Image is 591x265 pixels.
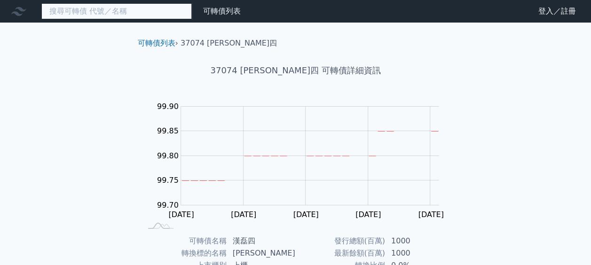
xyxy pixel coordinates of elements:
tspan: [DATE] [231,210,256,219]
g: Chart [152,102,453,219]
h1: 37074 [PERSON_NAME]四 可轉債詳細資訊 [130,64,461,77]
li: 37074 [PERSON_NAME]四 [181,38,277,49]
li: › [138,38,178,49]
td: 1000 [386,247,450,259]
input: 搜尋可轉債 代號／名稱 [41,3,192,19]
tspan: 99.85 [157,126,179,135]
td: 可轉債名稱 [142,235,227,247]
td: [PERSON_NAME] [227,247,296,259]
tspan: [DATE] [418,210,443,219]
a: 可轉債列表 [203,7,241,16]
tspan: 99.80 [157,151,179,160]
tspan: [DATE] [355,210,381,219]
g: Series [182,132,438,181]
tspan: [DATE] [168,210,194,219]
td: 轉換標的名稱 [142,247,227,259]
td: 最新餘額(百萬) [296,247,386,259]
td: 發行總額(百萬) [296,235,386,247]
a: 登入／註冊 [531,4,583,19]
tspan: 99.70 [157,201,179,210]
td: 1000 [386,235,450,247]
tspan: 99.90 [157,102,179,111]
a: 可轉債列表 [138,39,175,47]
td: 漢磊四 [227,235,296,247]
tspan: [DATE] [293,210,318,219]
tspan: 99.75 [157,176,179,185]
